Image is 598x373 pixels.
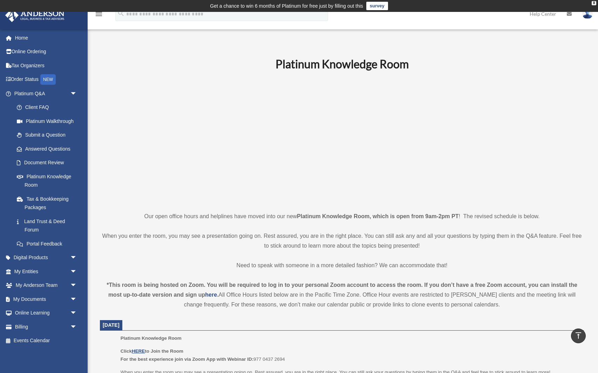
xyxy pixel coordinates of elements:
span: arrow_drop_down [70,292,84,306]
span: [DATE] [103,322,120,328]
iframe: 231110_Toby_KnowledgeRoom [237,80,447,199]
a: Events Calendar [5,334,88,348]
a: HERE [132,348,145,354]
a: survey [366,2,388,10]
span: arrow_drop_down [70,87,84,101]
a: Online Learningarrow_drop_down [5,306,88,320]
b: Platinum Knowledge Room [276,57,409,71]
a: My Anderson Teamarrow_drop_down [5,278,88,292]
span: arrow_drop_down [70,251,84,265]
a: menu [95,12,103,18]
p: When you enter the room, you may see a presentation going on. Rest assured, you are in the right ... [100,231,584,251]
div: All Office Hours listed below are in the Pacific Time Zone. Office Hour events are restricted to ... [100,280,584,310]
img: Anderson Advisors Platinum Portal [3,8,67,22]
p: 977 0437 2694 [121,347,579,364]
b: For the best experience join via Zoom App with Webinar ID: [121,357,253,362]
a: Digital Productsarrow_drop_down [5,251,88,265]
a: Platinum Q&Aarrow_drop_down [5,87,88,101]
span: arrow_drop_down [70,278,84,293]
a: Online Ordering [5,45,88,59]
a: Document Review [10,156,88,170]
a: Land Trust & Deed Forum [10,214,88,237]
a: Submit a Question [10,128,88,142]
span: Platinum Knowledge Room [121,336,182,341]
a: Order StatusNEW [5,72,88,87]
div: Get a chance to win 6 months of Platinum for free just by filling out this [210,2,363,10]
a: Answered Questions [10,142,88,156]
a: here [205,292,217,298]
a: vertical_align_top [571,329,586,343]
img: User Pic [582,9,593,19]
a: Portal Feedback [10,237,88,251]
span: arrow_drop_down [70,306,84,320]
strong: *This room is being hosted on Zoom. You will be required to log in to your personal Zoom account ... [107,282,577,298]
a: Tax & Bookkeeping Packages [10,192,88,214]
a: Tax Organizers [5,58,88,72]
i: search [117,9,125,17]
span: arrow_drop_down [70,320,84,334]
a: My Entitiesarrow_drop_down [5,264,88,278]
p: Our open office hours and helplines have moved into our new ! The revised schedule is below. [100,212,584,221]
b: Click to Join the Room [121,348,183,354]
a: Billingarrow_drop_down [5,320,88,334]
span: arrow_drop_down [70,264,84,279]
strong: . [217,292,218,298]
i: vertical_align_top [574,331,583,340]
a: My Documentsarrow_drop_down [5,292,88,306]
div: NEW [40,74,56,85]
a: Client FAQ [10,101,88,115]
strong: Platinum Knowledge Room, which is open from 9am-2pm PT [297,213,458,219]
a: Home [5,31,88,45]
a: Platinum Walkthrough [10,114,88,128]
p: Need to speak with someone in a more detailed fashion? We can accommodate that! [100,261,584,270]
a: Platinum Knowledge Room [10,170,84,192]
i: menu [95,10,103,18]
div: close [592,1,596,5]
